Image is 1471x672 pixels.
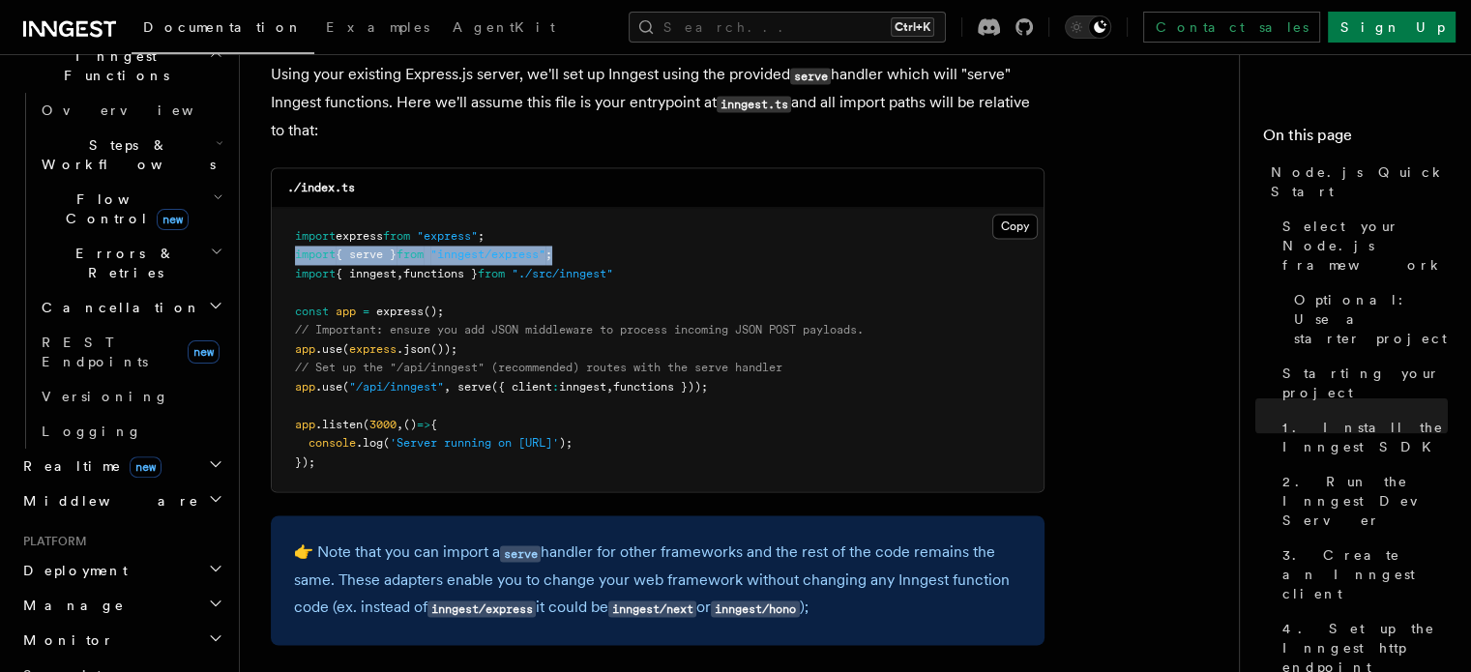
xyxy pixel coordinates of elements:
button: Inngest Functions [15,39,227,93]
span: import [295,248,336,261]
span: Node.js Quick Start [1271,162,1448,201]
span: Realtime [15,456,162,476]
span: .json [397,342,430,356]
span: from [478,267,505,280]
span: new [130,456,162,478]
code: ./index.ts [287,181,355,194]
kbd: Ctrl+K [891,17,934,37]
span: Optional: Use a starter project [1294,290,1448,348]
span: () [403,418,417,431]
span: (); [424,305,444,318]
span: ; [545,248,552,261]
button: Toggle dark mode [1065,15,1111,39]
span: // Set up the "/api/inngest" (recommended) routes with the serve handler [295,361,782,374]
span: AgentKit [453,19,555,35]
span: ( [342,380,349,394]
span: console [309,436,356,450]
a: Select your Node.js framework [1275,209,1448,282]
span: "inngest/express" [430,248,545,261]
span: Platform [15,534,87,549]
span: express [336,229,383,243]
span: Starting your project [1282,364,1448,402]
span: Versioning [42,389,169,404]
span: Flow Control [34,190,213,228]
span: "/api/inngest" [349,380,444,394]
a: Node.js Quick Start [1263,155,1448,209]
span: 'Server running on [URL]' [390,436,559,450]
button: Middleware [15,483,227,518]
a: Optional: Use a starter project [1286,282,1448,356]
span: "express" [417,229,478,243]
span: ); [559,436,573,450]
p: 👉 Note that you can import a handler for other frameworks and the rest of the code remains the sa... [294,539,1021,622]
code: inngest/next [608,600,696,617]
span: ( [383,436,390,450]
span: 3. Create an Inngest client [1282,545,1448,603]
span: express [349,342,397,356]
span: ; [478,229,485,243]
span: { [430,418,437,431]
span: { inngest [336,267,397,280]
p: Using your existing Express.js server, we'll set up Inngest using the provided handler which will... [271,61,1044,144]
code: serve [500,545,541,562]
span: Manage [15,596,125,615]
span: ({ client [491,380,552,394]
code: inngest.ts [717,96,791,112]
span: express [376,305,424,318]
span: ( [342,342,349,356]
span: new [157,209,189,230]
a: Starting your project [1275,356,1448,410]
a: Documentation [132,6,314,54]
span: const [295,305,329,318]
span: // Important: ensure you add JSON middleware to process incoming JSON POST payloads. [295,323,864,336]
span: ( [363,418,369,431]
button: Copy [992,214,1038,239]
span: app [295,418,315,431]
span: inngest [559,380,606,394]
button: Steps & Workflows [34,128,227,182]
span: Select your Node.js framework [1282,217,1448,275]
span: , [606,380,613,394]
span: = [363,305,369,318]
span: import [295,229,336,243]
a: 1. Install the Inngest SDK [1275,410,1448,464]
span: app [295,380,315,394]
span: ()); [430,342,457,356]
code: inngest/hono [711,600,799,617]
span: functions } [403,267,478,280]
a: Logging [34,414,227,449]
span: Errors & Retries [34,244,210,282]
span: Examples [326,19,429,35]
span: : [552,380,559,394]
button: Manage [15,588,227,623]
button: Deployment [15,553,227,588]
span: .use [315,342,342,356]
span: from [397,248,424,261]
span: Middleware [15,491,199,511]
span: => [417,418,430,431]
span: 2. Run the Inngest Dev Server [1282,472,1448,530]
div: Inngest Functions [15,93,227,449]
span: serve [457,380,491,394]
span: , [397,267,403,280]
button: Errors & Retries [34,236,227,290]
span: REST Endpoints [42,335,148,369]
span: app [336,305,356,318]
a: Examples [314,6,441,52]
span: from [383,229,410,243]
a: 3. Create an Inngest client [1275,538,1448,611]
span: "./src/inngest" [512,267,613,280]
button: Cancellation [34,290,227,325]
a: 2. Run the Inngest Dev Server [1275,464,1448,538]
span: import [295,267,336,280]
span: Cancellation [34,298,201,317]
a: Contact sales [1143,12,1320,43]
a: AgentKit [441,6,567,52]
code: inngest/express [427,600,536,617]
a: serve [500,542,541,561]
span: 3000 [369,418,397,431]
button: Monitor [15,623,227,657]
span: , [444,380,451,394]
a: Sign Up [1328,12,1456,43]
span: app [295,342,315,356]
